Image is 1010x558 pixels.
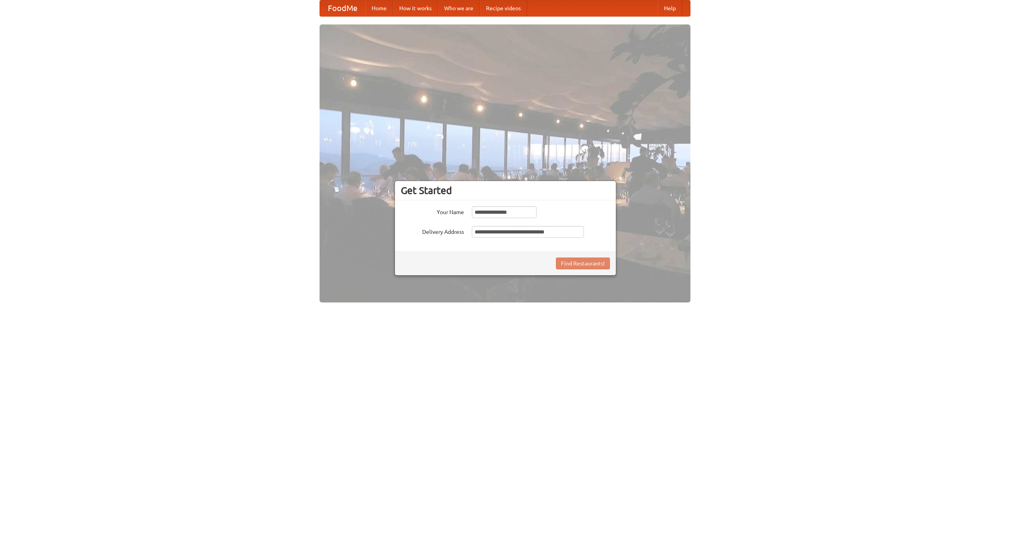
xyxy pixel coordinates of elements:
a: Help [658,0,682,16]
button: Find Restaurants! [556,258,610,269]
a: Home [365,0,393,16]
label: Your Name [401,206,464,216]
a: How it works [393,0,438,16]
h3: Get Started [401,185,610,196]
a: Who we are [438,0,480,16]
a: FoodMe [320,0,365,16]
a: Recipe videos [480,0,527,16]
label: Delivery Address [401,226,464,236]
